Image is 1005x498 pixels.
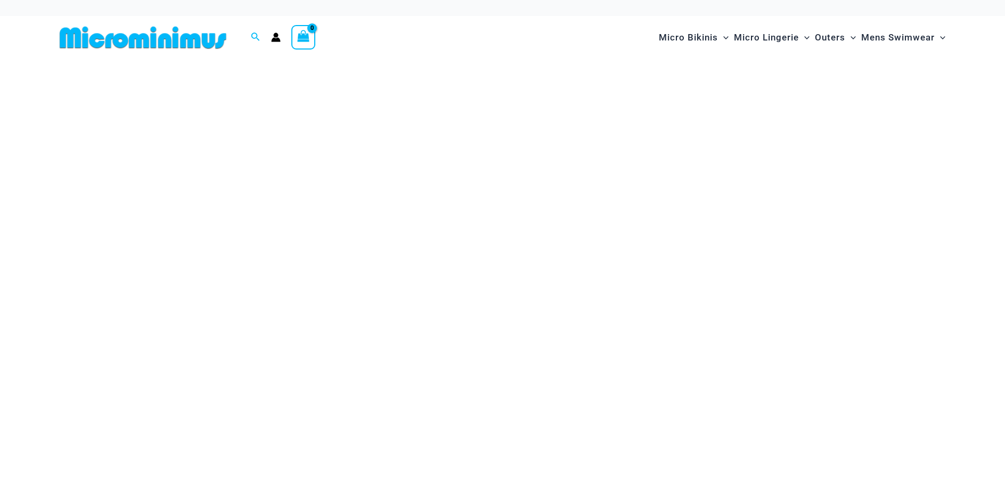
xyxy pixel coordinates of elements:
[271,32,281,42] a: Account icon link
[291,25,316,50] a: View Shopping Cart, empty
[731,21,812,54] a: Micro LingerieMenu ToggleMenu Toggle
[655,20,950,55] nav: Site Navigation
[845,24,856,51] span: Menu Toggle
[861,24,935,51] span: Mens Swimwear
[812,21,859,54] a: OutersMenu ToggleMenu Toggle
[815,24,845,51] span: Outers
[656,21,731,54] a: Micro BikinisMenu ToggleMenu Toggle
[734,24,799,51] span: Micro Lingerie
[935,24,945,51] span: Menu Toggle
[859,21,948,54] a: Mens SwimwearMenu ToggleMenu Toggle
[718,24,729,51] span: Menu Toggle
[799,24,810,51] span: Menu Toggle
[55,26,231,50] img: MM SHOP LOGO FLAT
[659,24,718,51] span: Micro Bikinis
[251,31,260,44] a: Search icon link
